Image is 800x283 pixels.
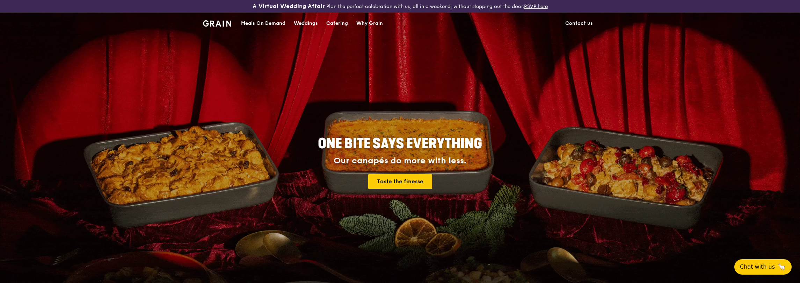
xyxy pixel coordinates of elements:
[199,3,601,10] div: Plan the perfect celebration with us, all in a weekend, without stepping out the door.
[294,13,318,34] div: Weddings
[241,13,285,34] div: Meals On Demand
[778,263,786,271] span: 🦙
[734,259,792,275] button: Chat with us🦙
[290,13,322,34] a: Weddings
[368,174,432,189] a: Taste the finesse
[203,12,231,33] a: GrainGrain
[274,156,526,166] div: Our canapés do more with less.
[352,13,387,34] a: Why Grain
[253,3,325,10] h3: A Virtual Wedding Affair
[326,13,348,34] div: Catering
[740,263,775,271] span: Chat with us
[561,13,597,34] a: Contact us
[356,13,383,34] div: Why Grain
[318,135,482,152] span: ONE BITE SAYS EVERYTHING
[322,13,352,34] a: Catering
[203,20,231,27] img: Grain
[524,3,548,9] a: RSVP here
